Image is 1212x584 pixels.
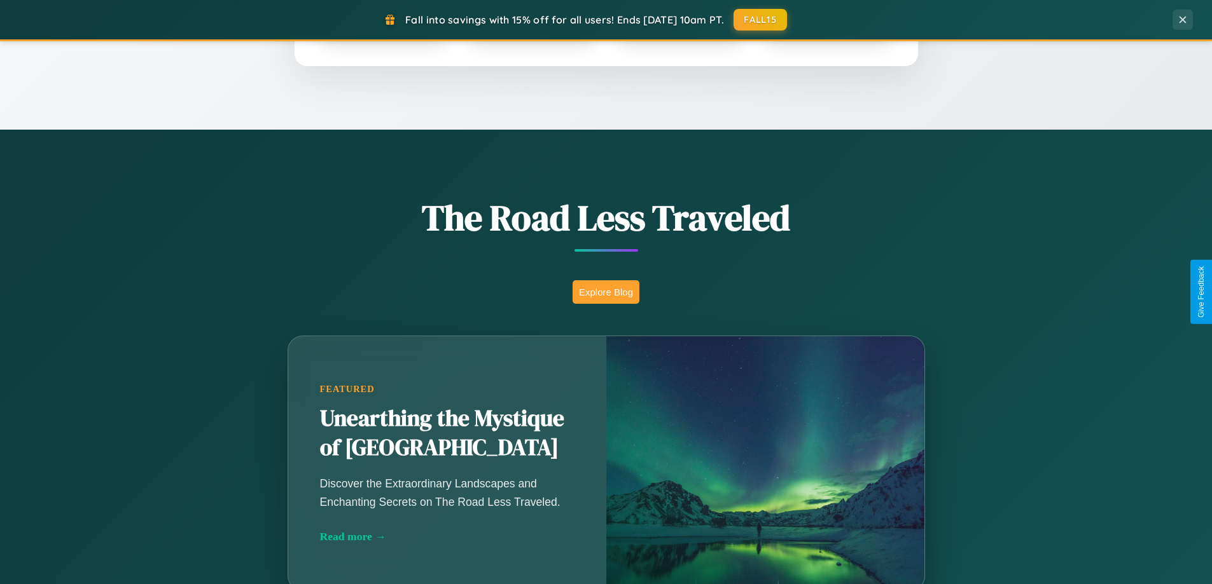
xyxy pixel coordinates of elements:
div: Featured [320,384,575,395]
p: Discover the Extraordinary Landscapes and Enchanting Secrets on The Road Less Traveled. [320,475,575,510]
div: Give Feedback [1197,266,1206,318]
button: Explore Blog [573,280,639,304]
h2: Unearthing the Mystique of [GEOGRAPHIC_DATA] [320,404,575,463]
span: Fall into savings with 15% off for all users! Ends [DATE] 10am PT. [405,13,724,26]
div: Read more → [320,530,575,543]
h1: The Road Less Traveled [225,193,988,242]
button: FALL15 [734,9,787,31]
